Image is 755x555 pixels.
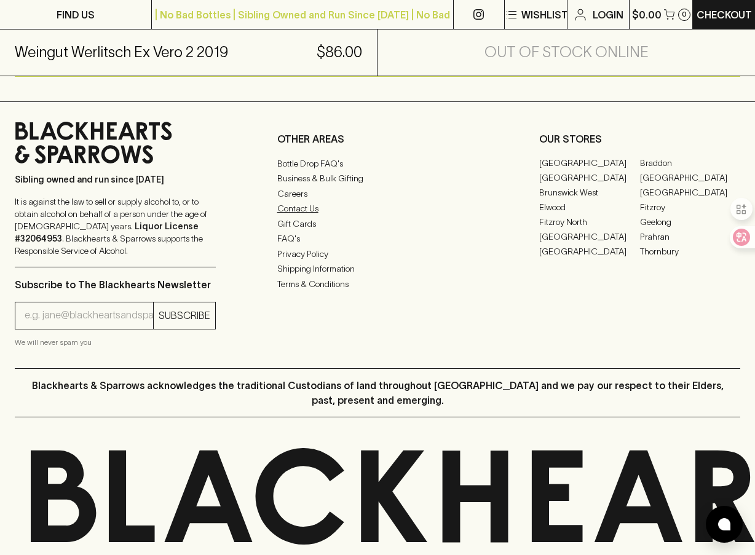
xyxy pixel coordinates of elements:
[539,156,639,171] a: [GEOGRAPHIC_DATA]
[640,200,740,215] a: Fitzroy
[15,42,228,62] h5: Weingut Werlitsch Ex Vero 2 2019
[15,173,216,186] p: Sibling owned and run since [DATE]
[277,202,478,216] a: Contact Us
[277,277,478,291] a: Terms & Conditions
[718,518,730,530] img: bubble-icon
[277,232,478,246] a: FAQ's
[640,215,740,230] a: Geelong
[632,7,662,22] p: $0.00
[682,11,687,18] p: 0
[15,221,199,243] strong: Liquor License #32064953
[539,186,639,200] a: Brunswick West
[277,132,478,146] p: OTHER AREAS
[640,245,740,259] a: Thornbury
[521,7,568,22] p: Wishlist
[640,230,740,245] a: Prahran
[593,7,623,22] p: Login
[539,230,639,245] a: [GEOGRAPHIC_DATA]
[539,132,740,146] p: OUR STORES
[697,7,752,22] p: Checkout
[640,171,740,186] a: [GEOGRAPHIC_DATA]
[277,186,478,201] a: Careers
[15,277,216,292] p: Subscribe to The Blackhearts Newsletter
[57,7,95,22] p: FIND US
[277,246,478,261] a: Privacy Policy
[277,171,478,186] a: Business & Bulk Gifting
[640,186,740,200] a: [GEOGRAPHIC_DATA]
[15,336,216,348] p: We will never spam you
[25,305,153,325] input: e.g. jane@blackheartsandsparrows.com.au
[277,156,478,171] a: Bottle Drop FAQ's
[277,262,478,277] a: Shipping Information
[317,42,362,62] h5: $86.00
[539,200,639,215] a: Elwood
[15,195,216,257] p: It is against the law to sell or supply alcohol to, or to obtain alcohol on behalf of a person un...
[159,308,210,323] p: SUBSCRIBE
[539,171,639,186] a: [GEOGRAPHIC_DATA]
[539,215,639,230] a: Fitzroy North
[154,302,215,329] button: SUBSCRIBE
[277,216,478,231] a: Gift Cards
[24,378,731,407] p: Blackhearts & Sparrows acknowledges the traditional Custodians of land throughout [GEOGRAPHIC_DAT...
[539,245,639,259] a: [GEOGRAPHIC_DATA]
[484,42,649,62] h5: Out of Stock Online
[640,156,740,171] a: Braddon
